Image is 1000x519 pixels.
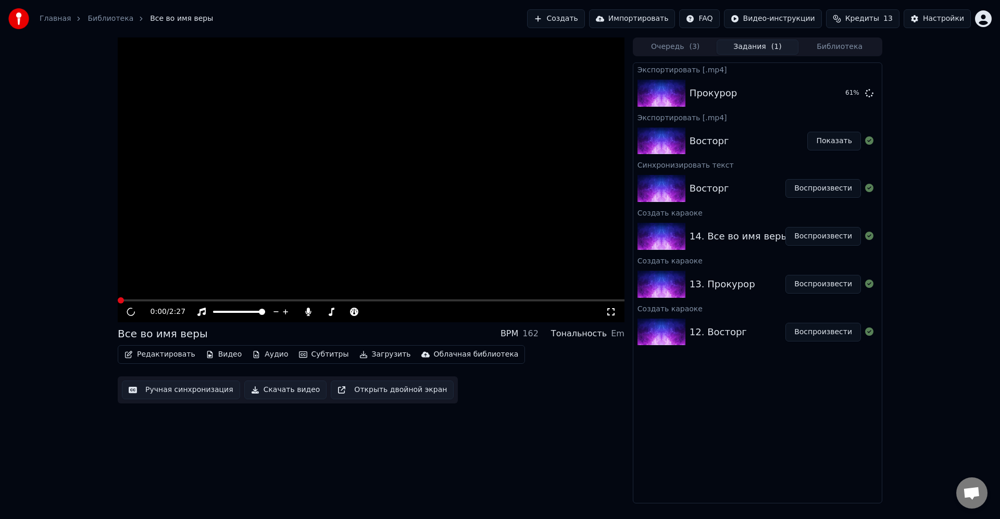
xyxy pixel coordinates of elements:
div: BPM [501,327,518,340]
button: Скачать видео [244,381,327,399]
div: Синхронизировать текст [633,158,882,171]
button: Субтитры [295,347,353,362]
button: Импортировать [589,9,676,28]
a: Главная [40,14,71,24]
div: Прокурор [690,86,737,100]
div: Em [611,327,624,340]
button: Открыть двойной экран [331,381,454,399]
div: Восторг [690,181,729,196]
span: 13 [883,14,893,24]
button: Настройки [904,9,971,28]
button: Видео [202,347,246,362]
button: Редактировать [120,347,199,362]
button: Ручная синхронизация [122,381,240,399]
a: Библиотека [87,14,133,24]
button: Библиотека [798,40,881,55]
div: Создать караоке [633,254,882,267]
div: 13. Прокурор [690,277,755,292]
div: Создать караоке [633,302,882,314]
button: Кредиты13 [826,9,899,28]
img: youka [8,8,29,29]
span: ( 1 ) [771,42,782,52]
span: Все во имя веры [150,14,213,24]
div: Настройки [923,14,964,24]
button: Показать [807,132,861,150]
button: Воспроизвести [785,179,861,198]
div: 14. Все во имя веры [690,229,789,244]
span: 2:27 [169,307,185,317]
button: Создать [527,9,584,28]
div: 162 [522,327,539,340]
div: Восторг [690,134,729,148]
button: Воспроизвести [785,323,861,341]
button: Очередь [634,40,717,55]
div: Экспортировать [.mp4] [633,111,882,123]
button: Задания [717,40,799,55]
div: Экспортировать [.mp4] [633,63,882,75]
button: Воспроизвести [785,227,861,246]
button: Загрузить [355,347,415,362]
span: Кредиты [845,14,879,24]
span: 0:00 [151,307,167,317]
div: Все во имя веры [118,326,208,341]
div: Облачная библиотека [434,349,519,360]
div: 12. Восторг [690,325,747,339]
div: Создать караоке [633,206,882,219]
div: / [151,307,176,317]
div: 61 % [845,89,861,97]
span: ( 3 ) [689,42,699,52]
button: Аудио [248,347,292,362]
button: Воспроизвести [785,275,861,294]
button: Видео-инструкции [724,9,822,28]
button: FAQ [679,9,719,28]
nav: breadcrumb [40,14,213,24]
div: Тональность [551,327,607,340]
a: Открытый чат [956,477,988,509]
